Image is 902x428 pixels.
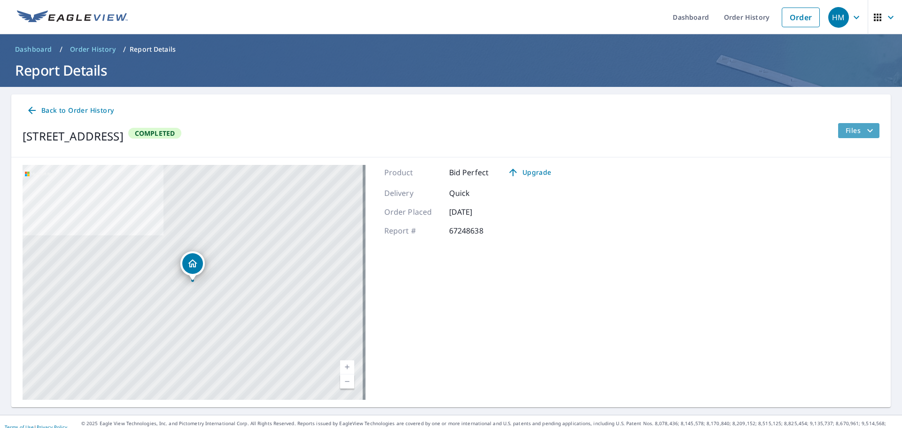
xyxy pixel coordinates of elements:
p: Order Placed [384,206,441,218]
a: Current Level 17, Zoom Out [340,374,354,389]
p: 67248638 [449,225,505,236]
p: Quick [449,187,505,199]
a: Order [782,8,820,27]
li: / [60,44,62,55]
li: / [123,44,126,55]
a: Back to Order History [23,102,117,119]
p: Report Details [130,45,176,54]
p: Delivery [384,187,441,199]
div: HM [828,7,849,28]
img: EV Logo [17,10,128,24]
span: Completed [129,129,181,138]
a: Upgrade [500,165,559,180]
p: Report # [384,225,441,236]
a: Current Level 17, Zoom In [340,360,354,374]
nav: breadcrumb [11,42,891,57]
span: Upgrade [505,167,553,178]
button: filesDropdownBtn-67248638 [838,123,879,138]
h1: Report Details [11,61,891,80]
div: [STREET_ADDRESS] [23,128,124,145]
p: [DATE] [449,206,505,218]
span: Dashboard [15,45,52,54]
span: Files [846,125,876,136]
div: Dropped pin, building 1, Residential property, 128 Valley Way Weirton, WV 26062 [180,251,205,280]
p: Product [384,167,441,178]
p: Bid Perfect [449,167,489,178]
a: Dashboard [11,42,56,57]
span: Order History [70,45,116,54]
a: Order History [66,42,119,57]
span: Back to Order History [26,105,114,117]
